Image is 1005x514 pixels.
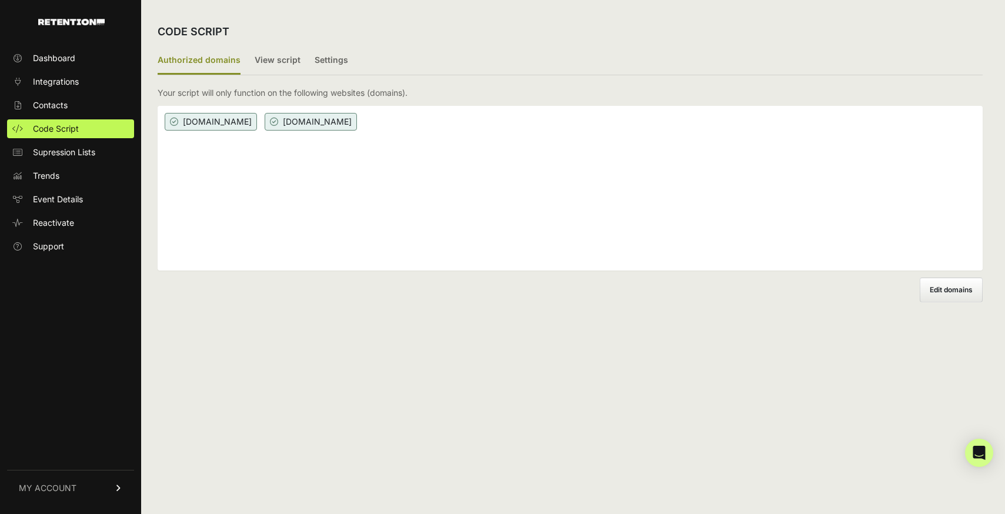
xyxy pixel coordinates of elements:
[930,285,973,294] span: Edit domains
[7,237,134,256] a: Support
[7,72,134,91] a: Integrations
[33,241,64,252] span: Support
[965,439,993,467] div: Open Intercom Messenger
[33,76,79,88] span: Integrations
[33,170,59,182] span: Trends
[7,49,134,68] a: Dashboard
[7,166,134,185] a: Trends
[7,190,134,209] a: Event Details
[315,47,348,75] label: Settings
[255,47,301,75] label: View script
[7,470,134,506] a: MY ACCOUNT
[33,146,95,158] span: Supression Lists
[33,217,74,229] span: Reactivate
[7,96,134,115] a: Contacts
[33,123,79,135] span: Code Script
[7,143,134,162] a: Supression Lists
[7,213,134,232] a: Reactivate
[165,113,257,131] span: [DOMAIN_NAME]
[33,193,83,205] span: Event Details
[33,52,75,64] span: Dashboard
[7,119,134,138] a: Code Script
[158,24,229,40] h2: CODE SCRIPT
[38,19,105,25] img: Retention.com
[158,87,408,99] p: Your script will only function on the following websites (domains).
[33,99,68,111] span: Contacts
[19,482,76,494] span: MY ACCOUNT
[158,47,241,75] label: Authorized domains
[265,113,357,131] span: [DOMAIN_NAME]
